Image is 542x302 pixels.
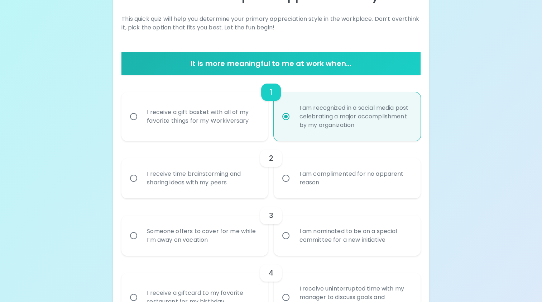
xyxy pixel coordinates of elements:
[269,210,273,221] h6: 3
[124,58,418,69] h6: It is more meaningful to me at work when...
[121,75,421,141] div: choice-group-check
[141,161,264,195] div: I receive time brainstorming and sharing ideas with my peers
[121,198,421,256] div: choice-group-check
[293,218,416,253] div: I am nominated to be on a special committee for a new initiative
[121,15,421,32] p: This quick quiz will help you determine your primary appreciation style in the workplace. Don’t o...
[293,161,416,195] div: I am complimented for no apparent reason
[269,152,273,164] h6: 2
[293,95,416,138] div: I am recognized in a social media post celebrating a major accomplishment by my organization
[121,141,421,198] div: choice-group-check
[270,86,272,98] h6: 1
[269,267,273,279] h6: 4
[141,99,264,134] div: I receive a gift basket with all of my favorite things for my Workiversary
[141,218,264,253] div: Someone offers to cover for me while I’m away on vacation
